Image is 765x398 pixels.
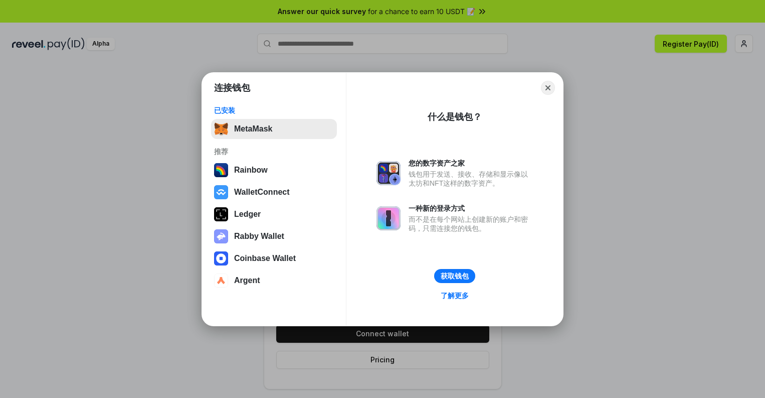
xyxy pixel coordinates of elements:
a: 了解更多 [435,289,475,302]
div: Argent [234,276,260,285]
button: WalletConnect [211,182,337,202]
div: Coinbase Wallet [234,254,296,263]
div: Ledger [234,210,261,219]
div: 了解更多 [441,291,469,300]
div: WalletConnect [234,188,290,197]
button: Rabby Wallet [211,226,337,246]
img: svg+xml,%3Csvg%20fill%3D%22none%22%20height%3D%2233%22%20viewBox%3D%220%200%2035%2033%22%20width%... [214,122,228,136]
button: 获取钱包 [434,269,475,283]
button: Rainbow [211,160,337,180]
img: svg+xml,%3Csvg%20width%3D%22120%22%20height%3D%22120%22%20viewBox%3D%220%200%20120%20120%22%20fil... [214,163,228,177]
img: svg+xml,%3Csvg%20width%3D%2228%22%20height%3D%2228%22%20viewBox%3D%220%200%2028%2028%22%20fill%3D... [214,274,228,288]
button: Close [541,81,555,95]
div: 钱包用于发送、接收、存储和显示像以太坊和NFT这样的数字资产。 [409,170,533,188]
div: 而不是在每个网站上创建新的账户和密码，只需连接您的钱包。 [409,215,533,233]
img: svg+xml,%3Csvg%20width%3D%2228%22%20height%3D%2228%22%20viewBox%3D%220%200%2028%2028%22%20fill%3D... [214,185,228,199]
div: 获取钱包 [441,272,469,281]
div: 推荐 [214,147,334,156]
img: svg+xml,%3Csvg%20xmlns%3D%22http%3A%2F%2Fwww.w3.org%2F2000%2Fsvg%22%20width%3D%2228%22%20height%3... [214,207,228,221]
button: Ledger [211,204,337,224]
button: Coinbase Wallet [211,248,337,269]
img: svg+xml,%3Csvg%20xmlns%3D%22http%3A%2F%2Fwww.w3.org%2F2000%2Fsvg%22%20fill%3D%22none%22%20viewBox... [214,229,228,243]
div: 您的数字资产之家 [409,159,533,168]
img: svg+xml,%3Csvg%20xmlns%3D%22http%3A%2F%2Fwww.w3.org%2F2000%2Fsvg%22%20fill%3D%22none%22%20viewBox... [376,161,401,185]
img: svg+xml,%3Csvg%20width%3D%2228%22%20height%3D%2228%22%20viewBox%3D%220%200%2028%2028%22%20fill%3D... [214,251,228,266]
div: Rainbow [234,166,268,175]
button: Argent [211,271,337,291]
button: MetaMask [211,119,337,139]
div: 已安装 [214,106,334,115]
h1: 连接钱包 [214,82,250,94]
div: 什么是钱包？ [428,111,482,123]
div: MetaMask [234,124,272,134]
img: svg+xml,%3Csvg%20xmlns%3D%22http%3A%2F%2Fwww.w3.org%2F2000%2Fsvg%22%20fill%3D%22none%22%20viewBox... [376,206,401,230]
div: Rabby Wallet [234,232,284,241]
div: 一种新的登录方式 [409,204,533,213]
